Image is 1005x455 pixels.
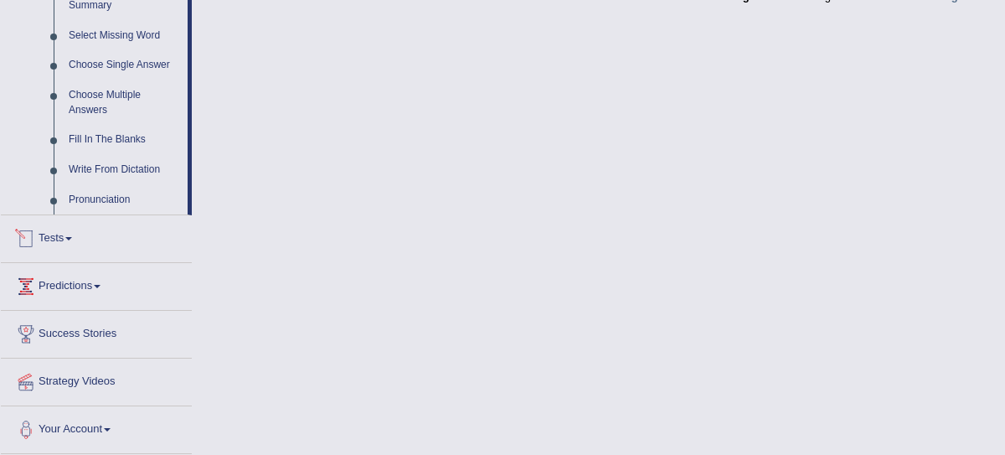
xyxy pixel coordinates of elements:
a: Predictions [1,263,192,305]
a: Choose Single Answer [61,50,188,80]
a: Pronunciation [61,185,188,215]
a: Strategy Videos [1,359,192,401]
a: Fill In The Blanks [61,125,188,155]
a: Your Account [1,406,192,448]
a: Choose Multiple Answers [61,80,188,125]
a: Success Stories [1,311,192,353]
a: Tests [1,215,192,257]
a: Select Missing Word [61,21,188,51]
a: Write From Dictation [61,155,188,185]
